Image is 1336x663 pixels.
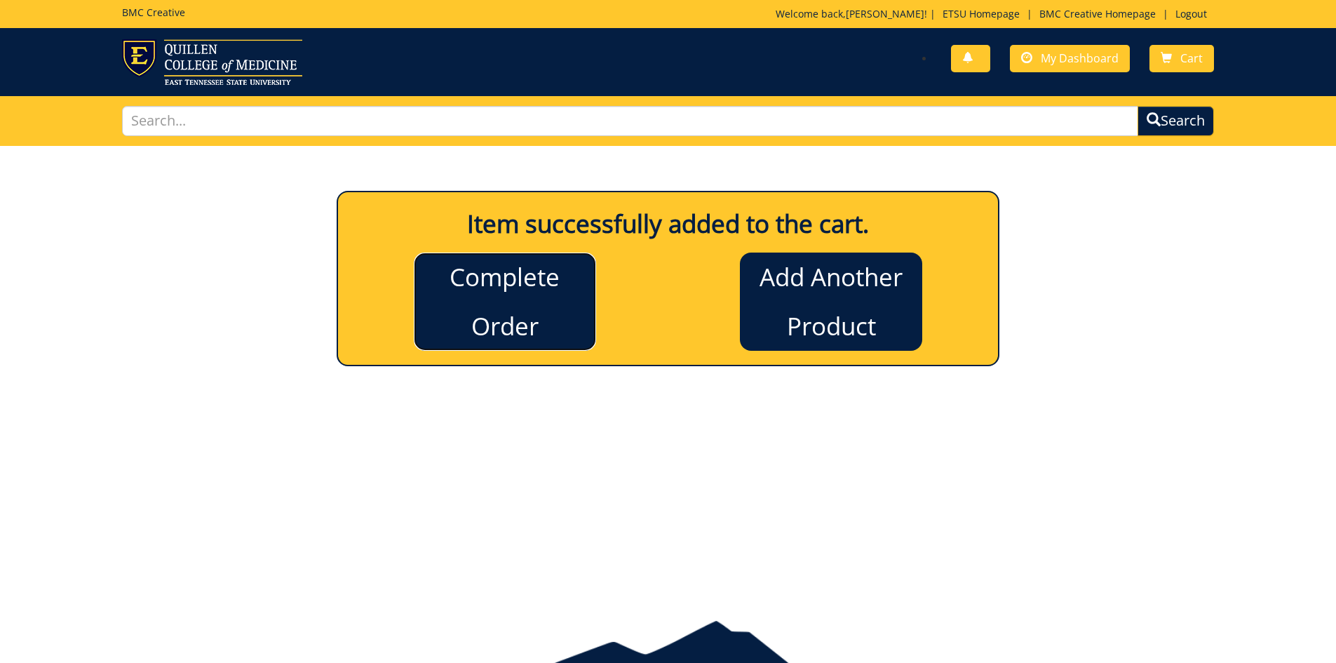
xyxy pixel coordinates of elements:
a: My Dashboard [1010,45,1130,72]
input: Search... [122,106,1139,136]
p: Welcome back, ! | | | [776,7,1214,21]
a: Add Another Product [740,253,922,351]
a: Logout [1168,7,1214,20]
a: Complete Order [414,253,596,351]
h5: BMC Creative [122,7,185,18]
b: Item successfully added to the cart. [467,207,869,240]
a: ETSU Homepage [936,7,1027,20]
span: Cart [1180,51,1203,66]
a: Cart [1149,45,1214,72]
a: BMC Creative Homepage [1032,7,1163,20]
img: ETSU logo [122,39,302,85]
button: Search [1138,106,1214,136]
a: [PERSON_NAME] [846,7,924,20]
span: My Dashboard [1041,51,1119,66]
